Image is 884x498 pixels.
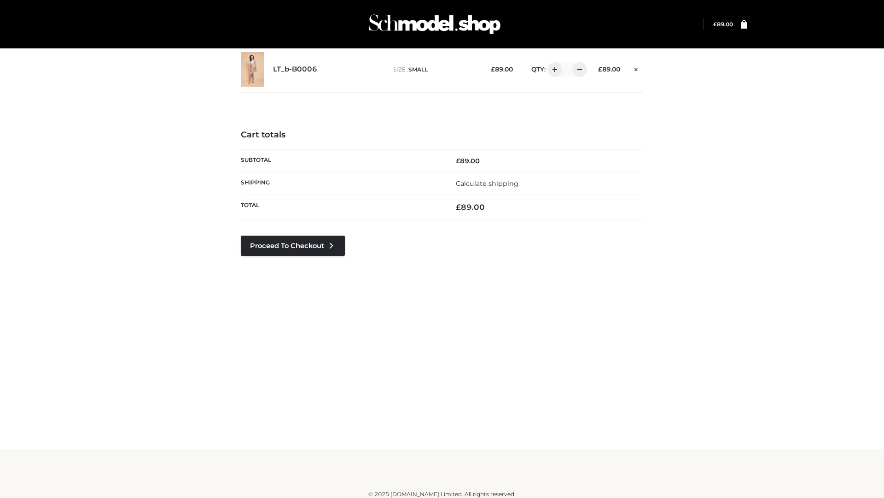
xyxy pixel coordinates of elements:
img: Schmodel Admin 964 [366,6,504,42]
span: £ [491,65,495,73]
a: Remove this item [629,62,643,74]
span: £ [598,65,602,73]
th: Total [241,195,442,219]
div: QTY: [522,62,584,77]
bdi: 89.00 [456,202,485,212]
span: £ [456,157,460,165]
bdi: 89.00 [598,65,620,73]
a: Calculate shipping [456,179,518,188]
h4: Cart totals [241,130,643,140]
bdi: 89.00 [456,157,480,165]
a: £89.00 [713,21,733,28]
span: SMALL [408,66,428,73]
th: Subtotal [241,149,442,172]
th: Shipping [241,172,442,195]
bdi: 89.00 [491,65,513,73]
p: size : [393,65,477,74]
a: Proceed to Checkout [241,236,345,256]
bdi: 89.00 [713,21,733,28]
span: £ [456,202,461,212]
a: LT_b-B0006 [273,65,317,74]
span: £ [713,21,717,28]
